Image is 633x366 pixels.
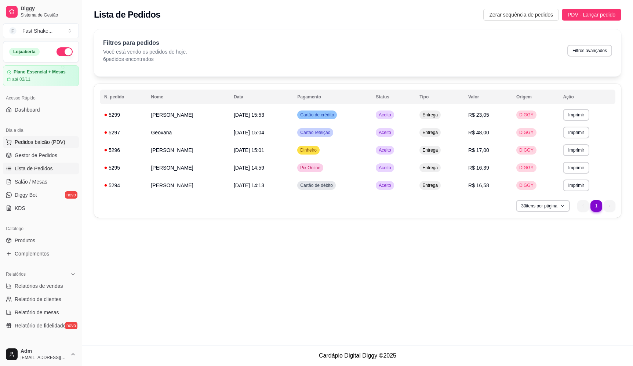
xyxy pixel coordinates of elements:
span: Relatório de mesas [15,309,59,316]
td: [PERSON_NAME] [146,141,229,159]
div: 5294 [104,182,142,189]
span: Aceito [377,182,392,188]
span: Dinheiro [299,147,318,153]
span: Diggy Bot [15,191,37,199]
div: Loja aberta [9,48,40,56]
span: Lista de Pedidos [15,165,53,172]
span: Relatórios de vendas [15,282,63,290]
span: Entrega [421,182,439,188]
span: Aceito [377,147,392,153]
a: Gestor de Pedidos [3,149,79,161]
span: Salão / Mesas [15,178,47,185]
button: Imprimir [563,180,589,191]
button: Imprimir [563,109,589,121]
span: Aceito [377,130,392,135]
span: [DATE] 15:01 [234,147,264,153]
span: Cartão refeição [299,130,332,135]
div: Gerenciar [3,340,79,352]
td: [PERSON_NAME] [146,159,229,177]
a: DiggySistema de Gestão [3,3,79,21]
div: Catálogo [3,223,79,235]
p: Você está vendo os pedidos de hoje. [103,48,187,55]
span: R$ 48,00 [468,130,489,135]
span: Relatórios [6,271,26,277]
span: Cartão de crédito [299,112,335,118]
button: Imprimir [563,144,589,156]
th: Status [371,90,415,104]
a: Complementos [3,248,79,260]
span: Dashboard [15,106,40,113]
span: Zerar sequência de pedidos [489,11,553,19]
span: R$ 17,00 [468,147,489,153]
article: Plano Essencial + Mesas [14,69,66,75]
span: Relatório de clientes [15,296,61,303]
a: Plano Essencial + Mesasaté 02/11 [3,65,79,86]
button: Adm[EMAIL_ADDRESS][DOMAIN_NAME] [3,345,79,363]
nav: pagination navigation [574,196,619,215]
h2: Lista de Pedidos [94,9,160,21]
th: Valor [464,90,512,104]
span: [DATE] 14:59 [234,165,264,171]
td: [PERSON_NAME] [146,177,229,194]
a: Salão / Mesas [3,176,79,188]
span: Adm [21,348,67,355]
span: R$ 16,58 [468,182,489,188]
th: N. pedido [100,90,146,104]
button: Filtros avançados [567,45,612,57]
span: Aceito [377,112,392,118]
div: 5295 [104,164,142,171]
span: PDV - Lançar pedido [568,11,615,19]
span: Relatório de fidelidade [15,322,66,329]
article: até 02/11 [12,76,30,82]
span: DIGGY [518,112,535,118]
span: F [9,27,17,35]
span: [DATE] 14:13 [234,182,264,188]
button: Zerar sequência de pedidos [483,9,559,21]
span: Sistema de Gestão [21,12,76,18]
p: 6 pedidos encontrados [103,55,187,63]
a: Relatórios de vendas [3,280,79,292]
span: Aceito [377,165,392,171]
td: [PERSON_NAME] [146,106,229,124]
span: Diggy [21,6,76,12]
div: 5299 [104,111,142,119]
span: Gestor de Pedidos [15,152,57,159]
span: DIGGY [518,147,535,153]
span: Cartão de débito [299,182,334,188]
span: [EMAIL_ADDRESS][DOMAIN_NAME] [21,355,67,360]
button: Select a team [3,23,79,38]
a: Relatório de fidelidadenovo [3,320,79,331]
span: Entrega [421,112,439,118]
span: KDS [15,204,25,212]
span: Pedidos balcão (PDV) [15,138,65,146]
span: Entrega [421,147,439,153]
a: Dashboard [3,104,79,116]
span: R$ 16,39 [468,165,489,171]
a: Lista de Pedidos [3,163,79,174]
th: Tipo [415,90,464,104]
button: Imprimir [563,127,589,138]
th: Pagamento [293,90,371,104]
span: Produtos [15,237,35,244]
div: Acesso Rápido [3,92,79,104]
button: Pedidos balcão (PDV) [3,136,79,148]
th: Data [229,90,293,104]
td: Geovana [146,124,229,141]
span: DIGGY [518,130,535,135]
footer: Cardápio Digital Diggy © 2025 [82,345,633,366]
span: [DATE] 15:04 [234,130,264,135]
a: Produtos [3,235,79,246]
div: Fast Shake ... [22,27,53,35]
span: Pix Online [299,165,322,171]
span: Entrega [421,165,439,171]
button: PDV - Lançar pedido [562,9,621,21]
a: KDS [3,202,79,214]
div: 5296 [104,146,142,154]
th: Nome [146,90,229,104]
button: Imprimir [563,162,589,174]
div: Dia a dia [3,124,79,136]
span: DIGGY [518,182,535,188]
span: [DATE] 15:53 [234,112,264,118]
button: 30itens por página [516,200,570,212]
span: Entrega [421,130,439,135]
